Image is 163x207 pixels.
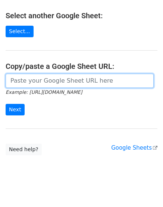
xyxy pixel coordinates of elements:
[6,11,157,20] h4: Select another Google Sheet:
[111,144,157,151] a: Google Sheets
[6,89,82,95] small: Example: [URL][DOMAIN_NAME]
[6,104,25,115] input: Next
[6,26,34,37] a: Select...
[6,144,42,155] a: Need help?
[6,74,154,88] input: Paste your Google Sheet URL here
[126,171,163,207] iframe: Chat Widget
[6,62,157,71] h4: Copy/paste a Google Sheet URL:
